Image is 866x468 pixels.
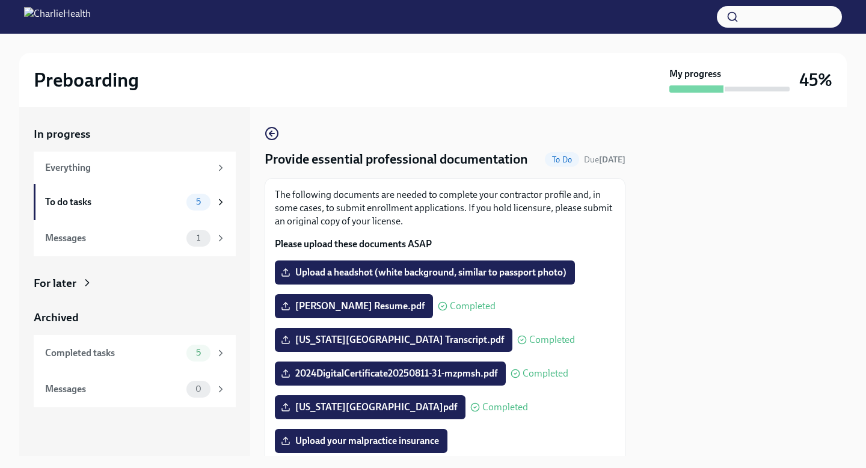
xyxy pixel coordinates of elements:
span: [PERSON_NAME] Resume.pdf [283,300,425,312]
p: The following documents are needed to complete your contractor profile and, in some cases, to sub... [275,188,615,228]
div: For later [34,276,76,291]
h4: Provide essential professional documentation [265,150,528,168]
h3: 45% [799,69,832,91]
span: Upload a headshot (white background, similar to passport photo) [283,266,567,279]
div: Messages [45,383,182,396]
div: Everything [45,161,210,174]
a: To do tasks5 [34,184,236,220]
strong: [DATE] [599,155,625,165]
span: 5 [189,348,208,357]
span: [US_STATE][GEOGRAPHIC_DATA]pdf [283,401,457,413]
a: Completed tasks5 [34,335,236,371]
h2: Preboarding [34,68,139,92]
div: Messages [45,232,182,245]
a: Everything [34,152,236,184]
span: 5 [189,197,208,206]
span: 0 [188,384,209,393]
span: 1 [189,233,207,242]
label: [US_STATE][GEOGRAPHIC_DATA]pdf [275,395,465,419]
label: Upload your malpractice insurance [275,429,447,453]
a: Archived [34,310,236,325]
label: [US_STATE][GEOGRAPHIC_DATA] Transcript.pdf [275,328,512,352]
span: Completed [529,335,575,345]
span: 2024DigitalCertificate20250811-31-mzpmsh.pdf [283,368,497,380]
span: Completed [450,301,496,311]
a: Messages0 [34,371,236,407]
span: To Do [545,155,579,164]
a: For later [34,276,236,291]
div: Completed tasks [45,346,182,360]
img: CharlieHealth [24,7,91,26]
span: September 23rd, 2025 09:00 [584,154,625,165]
label: [PERSON_NAME] Resume.pdf [275,294,433,318]
a: In progress [34,126,236,142]
label: 2024DigitalCertificate20250811-31-mzpmsh.pdf [275,362,506,386]
strong: Please upload these documents ASAP [275,238,432,250]
span: Completed [523,369,568,378]
label: Upload a headshot (white background, similar to passport photo) [275,260,575,285]
a: Messages1 [34,220,236,256]
strong: My progress [669,67,721,81]
span: Upload your malpractice insurance [283,435,439,447]
span: Completed [482,402,528,412]
span: Due [584,155,625,165]
span: [US_STATE][GEOGRAPHIC_DATA] Transcript.pdf [283,334,504,346]
div: To do tasks [45,196,182,209]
